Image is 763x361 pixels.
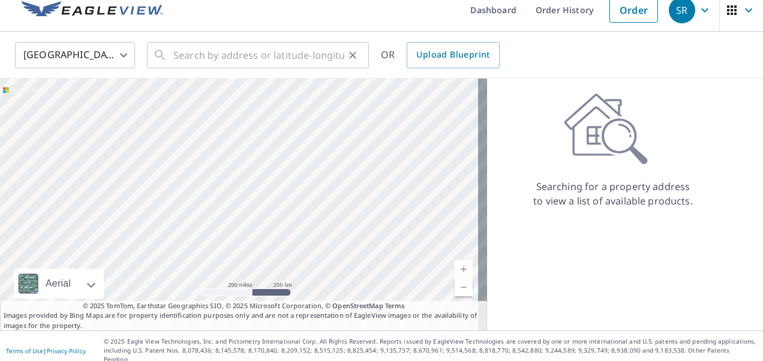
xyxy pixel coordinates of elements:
input: Search by address or latitude-longitude [173,38,344,72]
a: OpenStreetMap [332,301,383,310]
a: Current Level 5, Zoom In [455,260,473,278]
div: Aerial [42,269,74,299]
a: Terms [385,301,405,310]
a: Privacy Policy [47,347,86,355]
p: | [6,347,86,354]
div: [GEOGRAPHIC_DATA] [15,38,135,72]
button: Clear [344,47,361,64]
a: Upload Blueprint [407,42,499,68]
p: Searching for a property address to view a list of available products. [533,179,693,208]
span: Upload Blueprint [416,47,489,62]
a: Current Level 5, Zoom Out [455,278,473,296]
div: Aerial [14,269,104,299]
span: © 2025 TomTom, Earthstar Geographics SIO, © 2025 Microsoft Corporation, © [83,301,405,311]
a: Terms of Use [6,347,43,355]
img: EV Logo [22,1,163,19]
div: OR [381,42,500,68]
